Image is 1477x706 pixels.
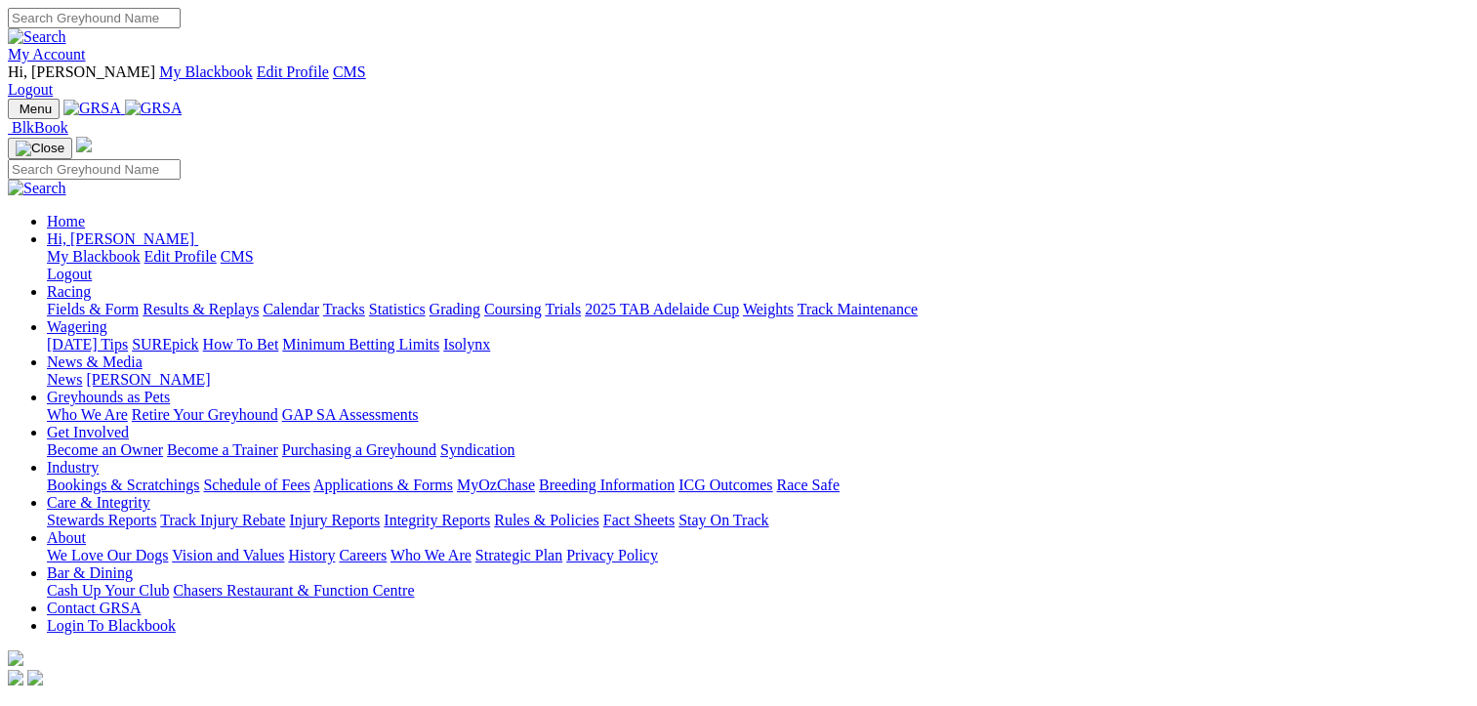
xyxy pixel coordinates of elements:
[333,63,366,80] a: CMS
[47,494,150,511] a: Care & Integrity
[457,477,535,493] a: MyOzChase
[443,336,490,353] a: Isolynx
[339,547,387,563] a: Careers
[47,512,1469,529] div: Care & Integrity
[86,371,210,388] a: [PERSON_NAME]
[678,512,768,528] a: Stay On Track
[172,547,284,563] a: Vision and Values
[545,301,581,317] a: Trials
[47,248,1469,283] div: Hi, [PERSON_NAME]
[566,547,658,563] a: Privacy Policy
[47,336,1469,353] div: Wagering
[47,582,169,599] a: Cash Up Your Club
[678,477,772,493] a: ICG Outcomes
[47,371,82,388] a: News
[47,547,1469,564] div: About
[494,512,599,528] a: Rules & Policies
[173,582,414,599] a: Chasers Restaurant & Function Centre
[125,100,183,117] img: GRSA
[585,301,739,317] a: 2025 TAB Adelaide Cup
[12,119,68,136] span: BlkBook
[47,617,176,634] a: Login To Blackbook
[47,283,91,300] a: Racing
[47,248,141,265] a: My Blackbook
[47,301,1469,318] div: Racing
[47,477,1469,494] div: Industry
[369,301,426,317] a: Statistics
[47,406,128,423] a: Who We Are
[47,459,99,476] a: Industry
[8,28,66,46] img: Search
[47,600,141,616] a: Contact GRSA
[47,529,86,546] a: About
[221,248,254,265] a: CMS
[203,477,309,493] a: Schedule of Fees
[475,547,562,563] a: Strategic Plan
[8,670,23,685] img: facebook.svg
[313,477,453,493] a: Applications & Forms
[167,441,278,458] a: Become a Trainer
[323,301,365,317] a: Tracks
[47,301,139,317] a: Fields & Form
[390,547,472,563] a: Who We Are
[159,63,253,80] a: My Blackbook
[63,100,121,117] img: GRSA
[282,406,419,423] a: GAP SA Assessments
[539,477,675,493] a: Breeding Information
[743,301,794,317] a: Weights
[47,389,170,405] a: Greyhounds as Pets
[8,46,86,62] a: My Account
[27,670,43,685] img: twitter.svg
[47,266,92,282] a: Logout
[8,119,68,136] a: BlkBook
[484,301,542,317] a: Coursing
[8,159,181,180] input: Search
[47,424,129,440] a: Get Involved
[8,138,72,159] button: Toggle navigation
[47,477,199,493] a: Bookings & Scratchings
[8,99,60,119] button: Toggle navigation
[132,336,198,353] a: SUREpick
[132,406,278,423] a: Retire Your Greyhound
[47,406,1469,424] div: Greyhounds as Pets
[203,336,279,353] a: How To Bet
[289,512,380,528] a: Injury Reports
[20,102,52,116] span: Menu
[440,441,514,458] a: Syndication
[8,180,66,197] img: Search
[603,512,675,528] a: Fact Sheets
[384,512,490,528] a: Integrity Reports
[282,441,436,458] a: Purchasing a Greyhound
[144,248,217,265] a: Edit Profile
[47,353,143,370] a: News & Media
[8,8,181,28] input: Search
[47,441,1469,459] div: Get Involved
[8,81,53,98] a: Logout
[47,512,156,528] a: Stewards Reports
[257,63,329,80] a: Edit Profile
[288,547,335,563] a: History
[47,582,1469,600] div: Bar & Dining
[798,301,918,317] a: Track Maintenance
[47,230,194,247] span: Hi, [PERSON_NAME]
[776,477,839,493] a: Race Safe
[47,318,107,335] a: Wagering
[47,547,168,563] a: We Love Our Dogs
[263,301,319,317] a: Calendar
[47,371,1469,389] div: News & Media
[47,230,198,247] a: Hi, [PERSON_NAME]
[282,336,439,353] a: Minimum Betting Limits
[47,213,85,229] a: Home
[8,63,1469,99] div: My Account
[47,441,163,458] a: Become an Owner
[430,301,480,317] a: Grading
[47,336,128,353] a: [DATE] Tips
[8,63,155,80] span: Hi, [PERSON_NAME]
[76,137,92,152] img: logo-grsa-white.png
[16,141,64,156] img: Close
[160,512,285,528] a: Track Injury Rebate
[143,301,259,317] a: Results & Replays
[8,650,23,666] img: logo-grsa-white.png
[47,564,133,581] a: Bar & Dining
